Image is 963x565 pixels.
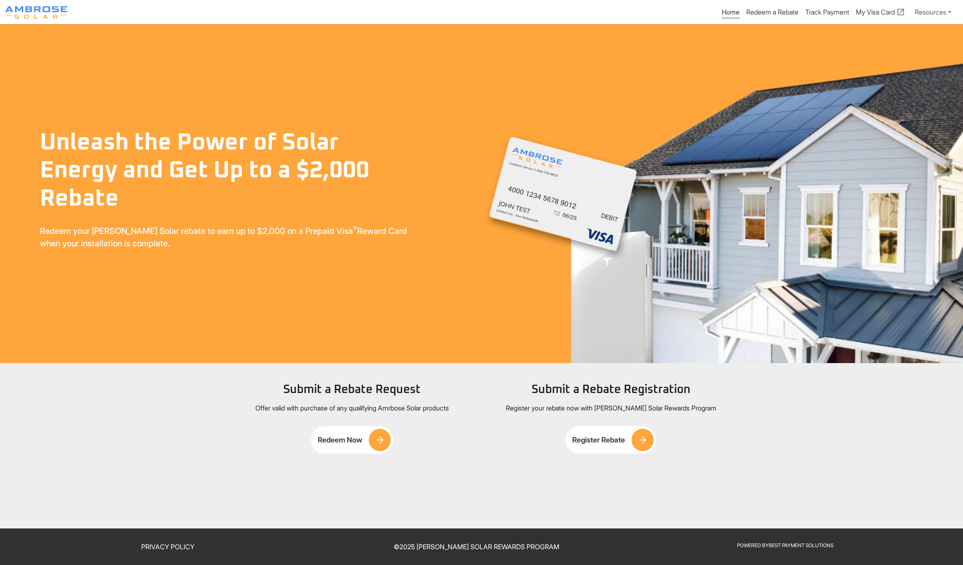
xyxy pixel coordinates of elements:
sup: ® [353,224,357,232]
a: Redeem a Rebate [746,8,799,16]
a: Powered ByBest Payment Solutions [737,542,833,548]
a: Home [722,8,740,18]
a: Track Payment [805,8,849,16]
img: Ambrose Solar Prepaid Card [488,135,638,251]
img: Program logo [5,6,67,19]
h3: Submit a Rebate Registration [532,383,691,397]
span: open_in_new [897,8,905,16]
p: Register your rebate now with [PERSON_NAME] Solar Rewards Program [506,403,716,423]
a: Resources [912,4,955,20]
a: Privacy Policy [141,543,194,551]
p: Offer valid with purchase of any qualifying Amrbose Solar products [255,403,449,423]
a: My Visa Card open_in_new [856,8,905,16]
a: Register Rebate [566,426,656,454]
h1: Unleash the Power of Solar Energy and Get Up to a $2,000 Rebate [40,129,408,213]
p: Redeem your [PERSON_NAME] Solar rebate to earn up to $2,000 on a Prepaid Visa Reward Card when yo... [40,225,408,250]
a: Redeem Now [311,426,393,454]
p: © 2025 [PERSON_NAME] Solar Rewards Program [327,542,626,552]
h3: Submit a Rebate Request [283,383,421,397]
